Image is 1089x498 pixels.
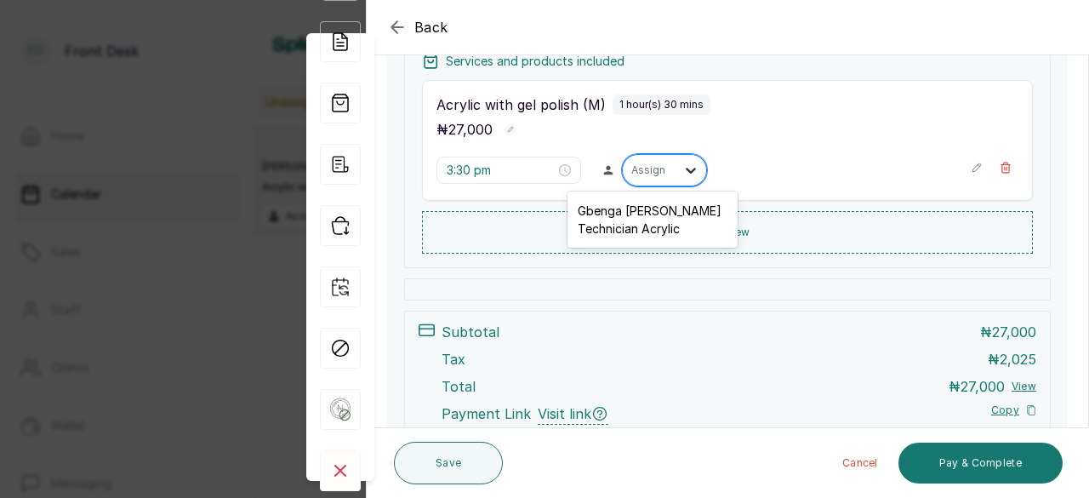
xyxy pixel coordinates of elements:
p: Acrylic with gel polish (M) [436,94,606,115]
span: Payment Link [442,404,531,425]
button: Save [394,442,503,484]
button: Back [387,17,448,37]
p: Services and products included [446,53,624,70]
p: ₦ [436,119,493,140]
button: Cancel [829,443,892,484]
p: Total [442,376,476,397]
button: View [1012,380,1036,393]
div: Gbenga [PERSON_NAME] Technician Acrylic [567,195,738,244]
span: 27,000 [961,378,1005,395]
button: Add new [422,211,1033,254]
p: 1 hour(s) 30 mins [619,98,704,112]
span: 27,000 [992,323,1036,341]
p: ₦ [988,349,1036,369]
p: ₦ [949,376,1005,397]
button: Copy [991,404,1036,417]
span: Back [414,17,448,37]
button: Pay & Complete [898,443,1063,484]
p: ₦ [980,322,1036,342]
span: Visit link [538,404,608,425]
span: 2,025 [1000,351,1036,368]
p: Tax [442,349,465,369]
input: Select time [447,161,556,180]
p: Subtotal [442,322,499,342]
span: 27,000 [448,121,493,138]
